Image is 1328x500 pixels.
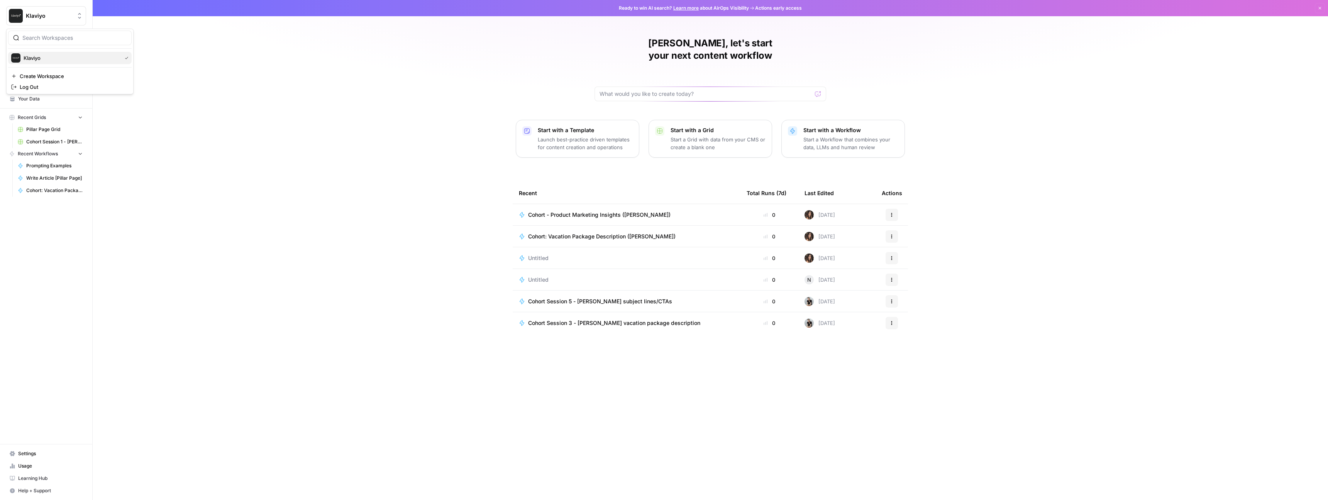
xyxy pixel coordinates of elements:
[805,210,835,219] div: [DATE]
[671,126,766,134] p: Start with a Grid
[14,184,86,197] a: Cohort: Vacation Package Description ([PERSON_NAME])
[805,182,834,204] div: Last Edited
[18,150,58,157] span: Recent Workflows
[528,233,676,240] span: Cohort: Vacation Package Description ([PERSON_NAME])
[18,450,83,457] span: Settings
[519,254,734,262] a: Untitled
[747,182,786,204] div: Total Runs (7d)
[538,126,633,134] p: Start with a Template
[18,95,83,102] span: Your Data
[747,233,792,240] div: 0
[600,90,812,98] input: What would you like to create today?
[805,318,835,328] div: [DATE]
[781,120,905,158] button: Start with a WorkflowStart a Workflow that combines your data, LLMs and human review
[805,318,814,328] img: qq1exqcea0wapzto7wd7elbwtl3p
[6,148,86,160] button: Recent Workflows
[882,182,902,204] div: Actions
[519,319,734,327] a: Cohort Session 3 - [PERSON_NAME] vacation package description
[22,34,127,42] input: Search Workspaces
[18,475,83,482] span: Learning Hub
[519,182,734,204] div: Recent
[805,253,814,263] img: vqsat62t33ck24eq3wa2nivgb46o
[805,297,835,306] div: [DATE]
[528,319,700,327] span: Cohort Session 3 - [PERSON_NAME] vacation package description
[747,254,792,262] div: 0
[9,9,23,23] img: Klaviyo Logo
[26,187,83,194] span: Cohort: Vacation Package Description ([PERSON_NAME])
[747,276,792,284] div: 0
[595,37,826,62] h1: [PERSON_NAME], let's start your next content workflow
[18,463,83,469] span: Usage
[671,136,766,151] p: Start a Grid with data from your CMS or create a blank one
[14,160,86,172] a: Prompting Examples
[805,297,814,306] img: qq1exqcea0wapzto7wd7elbwtl3p
[18,487,83,494] span: Help + Support
[619,5,749,12] span: Ready to win AI search? about AirOps Visibility
[14,123,86,136] a: Pillar Page Grid
[24,54,119,62] span: Klaviyo
[807,276,811,284] span: N
[528,211,671,219] span: Cohort - Product Marketing Insights ([PERSON_NAME])
[6,93,86,105] a: Your Data
[747,298,792,305] div: 0
[8,82,132,92] a: Log Out
[528,276,549,284] span: Untitled
[26,126,83,133] span: Pillar Page Grid
[516,120,639,158] button: Start with a TemplateLaunch best-practice driven templates for content creation and operations
[805,275,835,284] div: [DATE]
[519,298,734,305] a: Cohort Session 5 - [PERSON_NAME] subject lines/CTAs
[26,175,83,182] span: Write Article [Pillar Page]
[14,172,86,184] a: Write Article [Pillar Page]
[6,485,86,497] button: Help + Support
[6,460,86,472] a: Usage
[14,136,86,148] a: Cohort Session 1 - [PERSON_NAME] workflow 1 Grid
[20,72,125,80] span: Create Workspace
[649,120,772,158] button: Start with a GridStart a Grid with data from your CMS or create a blank one
[26,138,83,145] span: Cohort Session 1 - [PERSON_NAME] workflow 1 Grid
[805,253,835,263] div: [DATE]
[538,136,633,151] p: Launch best-practice driven templates for content creation and operations
[26,162,83,169] span: Prompting Examples
[673,5,699,11] a: Learn more
[8,71,132,82] a: Create Workspace
[519,276,734,284] a: Untitled
[805,210,814,219] img: vqsat62t33ck24eq3wa2nivgb46o
[755,5,802,12] span: Actions early access
[6,472,86,485] a: Learning Hub
[519,233,734,240] a: Cohort: Vacation Package Description ([PERSON_NAME])
[519,211,734,219] a: Cohort - Product Marketing Insights ([PERSON_NAME])
[805,232,835,241] div: [DATE]
[803,136,898,151] p: Start a Workflow that combines your data, LLMs and human review
[803,126,898,134] p: Start with a Workflow
[6,6,86,26] button: Workspace: Klaviyo
[528,254,549,262] span: Untitled
[747,319,792,327] div: 0
[6,447,86,460] a: Settings
[18,114,46,121] span: Recent Grids
[20,83,125,91] span: Log Out
[6,112,86,123] button: Recent Grids
[11,53,20,63] img: Klaviyo Logo
[528,298,672,305] span: Cohort Session 5 - [PERSON_NAME] subject lines/CTAs
[26,12,73,20] span: Klaviyo
[747,211,792,219] div: 0
[6,29,134,94] div: Workspace: Klaviyo
[805,232,814,241] img: vqsat62t33ck24eq3wa2nivgb46o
